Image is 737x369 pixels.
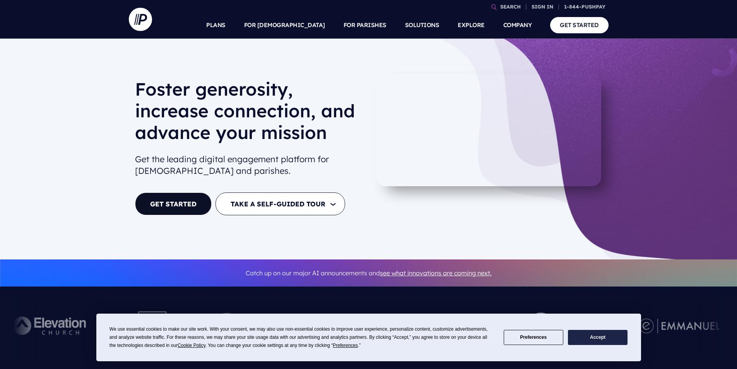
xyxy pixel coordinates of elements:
[122,304,183,347] img: Pushpay_Logo__CCM
[458,12,485,39] a: EXPLORE
[528,304,620,347] img: Central Church Henderson NV
[344,12,386,39] a: FOR PARISHES
[135,192,212,215] a: GET STARTED
[109,325,494,350] div: We use essential cookies to make our site work. With your consent, we may also use non-essential ...
[206,12,226,39] a: PLANS
[135,150,363,180] h2: Get the leading digital engagement platform for [DEMOGRAPHIC_DATA] and parishes.
[244,12,325,39] a: FOR [DEMOGRAPHIC_DATA]
[380,269,492,277] a: see what innovations are coming next.
[504,330,563,345] button: Preferences
[215,192,345,215] button: TAKE A SELF-GUIDED TOUR
[178,343,205,348] span: Cookie Policy
[96,314,641,361] div: Cookie Consent Prompt
[503,12,532,39] a: COMPANY
[135,264,602,282] p: Catch up on our major AI announcements and
[135,78,363,149] h1: Foster generosity, increase connection, and advance your mission
[550,17,609,33] a: GET STARTED
[333,343,358,348] span: Preferences
[568,330,628,345] button: Accept
[202,304,309,347] img: Pushpay_Logo__NorthPoint
[405,12,439,39] a: SOLUTIONS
